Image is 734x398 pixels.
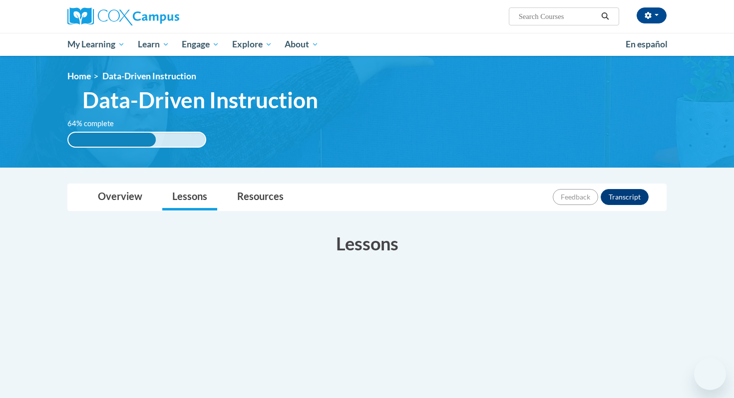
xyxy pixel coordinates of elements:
[82,87,318,113] span: Data-Driven Instruction
[131,33,176,56] a: Learn
[227,184,294,210] a: Resources
[285,38,319,50] span: About
[182,38,219,50] span: Engage
[67,231,667,256] h3: Lessons
[232,38,272,50] span: Explore
[68,133,156,147] div: 64% complete
[518,10,598,22] input: Search Courses
[175,33,226,56] a: Engage
[67,38,125,50] span: My Learning
[138,38,169,50] span: Learn
[694,358,726,390] iframe: Button to launch messaging window
[626,39,668,49] span: En español
[102,71,196,81] span: Data-Driven Instruction
[67,7,257,25] a: Cox Campus
[279,33,326,56] a: About
[61,33,131,56] a: My Learning
[619,34,674,55] a: En español
[67,7,179,25] img: Cox Campus
[88,184,152,210] a: Overview
[601,189,649,205] button: Transcript
[637,7,667,23] button: Account Settings
[598,10,613,22] button: Search
[553,189,598,205] button: Feedback
[67,118,125,129] label: 64% complete
[52,33,682,56] div: Main menu
[67,71,91,81] a: Home
[162,184,217,210] a: Lessons
[226,33,279,56] a: Explore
